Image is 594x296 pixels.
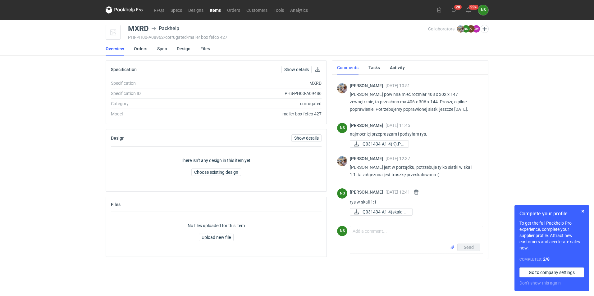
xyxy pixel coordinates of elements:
[368,61,380,74] a: Tasks
[350,190,386,195] span: [PERSON_NAME]
[106,42,124,56] a: Overview
[519,256,584,262] div: Completed:
[199,234,234,241] button: Upload new file
[478,5,488,15] button: NS
[543,257,550,262] strong: 2 / 8
[195,90,322,96] div: PHS-PH00-A09486
[111,136,125,141] h2: Design
[287,6,311,14] a: Analytics
[464,5,473,15] button: 99+
[350,208,412,216] div: Q031434-A1-4(skala 1).pdf
[151,6,167,14] a: RFQs
[134,42,147,56] a: Orders
[185,6,207,14] a: Designs
[337,188,347,199] figcaption: NS
[202,235,231,240] span: Upload new file
[337,156,347,166] img: Michał Palasek
[519,210,584,218] h1: Complete your profile
[271,6,287,14] a: Tools
[464,245,474,249] span: Send
[386,83,410,88] span: [DATE] 10:51
[337,188,347,199] div: Natalia Stępak
[157,42,167,56] a: Spec
[519,280,561,286] button: Don’t show this again
[337,226,347,236] figcaption: NS
[350,208,413,216] button: Q031434-A1-4(skala 1...
[111,111,195,117] div: Model
[128,25,149,32] div: MXRD
[111,90,195,96] div: Specification ID
[281,66,312,73] a: Show details
[386,190,410,195] span: [DATE] 12:41
[151,25,179,32] div: Packhelp
[111,202,121,207] h2: Files
[224,6,243,14] a: Orders
[350,123,386,128] span: [PERSON_NAME]
[350,91,478,113] p: [PERSON_NAME] powinna mieć rozmiar 408 x 302 x 147 zewnętrznie, ta przesłana ma 406 x 306 x 144. ...
[363,209,407,215] span: Q031434-A1-4(skala 1...
[243,6,271,14] a: Customers
[467,25,475,33] figcaption: KI
[350,164,478,178] p: [PERSON_NAME] jest w porządku, potrzebuje tylko siatki w skali 1:1, ta załączona jest troszkę prz...
[111,67,137,72] h2: Specification
[337,226,347,236] div: Natalia Stępak
[106,6,143,14] svg: Packhelp Pro
[473,25,480,33] figcaption: EW
[128,35,428,40] div: PHI-PH00-A08962
[111,101,195,107] div: Category
[579,208,587,215] button: Skip for now
[350,83,386,88] span: [PERSON_NAME]
[457,25,464,33] img: Michał Palasek
[337,123,347,133] div: Natalia Stępak
[191,168,241,176] button: Choose existing design
[167,6,185,14] a: Specs
[350,130,478,138] p: najmocniej przepraszam i podsyłam rys.
[207,6,224,14] a: Items
[187,35,227,40] span: • mailer box fefco 427
[337,83,347,93] img: Michał Palasek
[194,170,238,174] span: Choose existing design
[481,25,489,33] button: Edit collaborators
[386,123,410,128] span: [DATE] 11:45
[350,198,478,206] p: rys w skali 1:1
[195,80,322,86] div: MXRD
[177,42,190,56] a: Design
[337,123,347,133] figcaption: NS
[195,111,322,117] div: mailer box fefco 427
[428,26,455,31] span: Collaborators
[111,80,195,86] div: Specification
[478,5,488,15] div: Natalia Stępak
[291,134,322,142] a: Show details
[386,156,410,161] span: [DATE] 12:37
[314,66,322,73] button: Download specification
[181,157,252,164] p: There isn't any design in this item yet.
[337,61,359,74] a: Comments
[350,156,386,161] span: [PERSON_NAME]
[350,140,409,148] a: Q031434-A1-4(K).PDF
[363,141,404,147] span: Q031434-A1-4(K).PDF
[519,267,584,277] a: Go to company settings
[449,5,459,15] button: 20
[390,61,405,74] a: Activity
[164,35,187,40] span: • corrugated
[200,42,210,56] a: Files
[462,25,470,33] figcaption: NS
[519,220,584,251] p: To get the full Packhelp Pro experience, complete your supplier profile. Attract new customers an...
[195,101,322,107] div: corrugated
[457,244,480,251] button: Send
[188,222,245,229] p: No files uploaded for this item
